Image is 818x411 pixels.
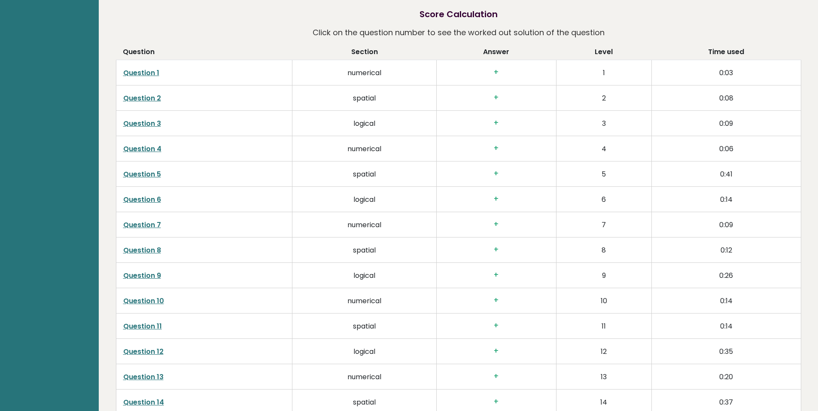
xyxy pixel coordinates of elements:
[556,262,651,288] td: 9
[651,364,801,389] td: 0:20
[437,47,556,60] th: Answer
[444,271,549,280] h3: +
[651,237,801,262] td: 0:12
[651,212,801,237] td: 0:09
[444,195,549,204] h3: +
[123,296,164,306] a: Question 10
[292,60,437,85] td: numerical
[556,338,651,364] td: 12
[651,288,801,313] td: 0:14
[556,136,651,161] td: 4
[123,372,164,382] a: Question 13
[123,169,161,179] a: Question 5
[651,85,801,110] td: 0:08
[123,144,161,154] a: Question 4
[651,136,801,161] td: 0:06
[651,338,801,364] td: 0:35
[444,347,549,356] h3: +
[292,262,437,288] td: logical
[444,321,549,330] h3: +
[444,68,549,77] h3: +
[556,60,651,85] td: 1
[444,119,549,128] h3: +
[292,288,437,313] td: numerical
[556,313,651,338] td: 11
[556,110,651,136] td: 3
[123,397,164,407] a: Question 14
[444,372,549,381] h3: +
[651,47,801,60] th: Time used
[651,110,801,136] td: 0:09
[651,313,801,338] td: 0:14
[292,212,437,237] td: numerical
[313,25,605,40] p: Click on the question number to see the worked out solution of the question
[116,47,292,60] th: Question
[444,144,549,153] h3: +
[444,220,549,229] h3: +
[556,212,651,237] td: 7
[420,8,498,21] h2: Score Calculation
[292,136,437,161] td: numerical
[556,161,651,186] td: 5
[651,186,801,212] td: 0:14
[123,93,161,103] a: Question 2
[651,60,801,85] td: 0:03
[123,220,161,230] a: Question 7
[556,364,651,389] td: 13
[292,237,437,262] td: spatial
[292,313,437,338] td: spatial
[123,347,164,356] a: Question 12
[292,47,437,60] th: Section
[444,93,549,102] h3: +
[292,161,437,186] td: spatial
[123,119,161,128] a: Question 3
[444,169,549,178] h3: +
[123,245,161,255] a: Question 8
[556,85,651,110] td: 2
[123,195,161,204] a: Question 6
[556,237,651,262] td: 8
[556,186,651,212] td: 6
[651,161,801,186] td: 0:41
[292,364,437,389] td: numerical
[292,110,437,136] td: logical
[556,47,651,60] th: Level
[292,338,437,364] td: logical
[651,262,801,288] td: 0:26
[123,271,161,280] a: Question 9
[292,186,437,212] td: logical
[123,68,159,78] a: Question 1
[292,85,437,110] td: spatial
[444,245,549,254] h3: +
[444,296,549,305] h3: +
[444,397,549,406] h3: +
[556,288,651,313] td: 10
[123,321,162,331] a: Question 11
